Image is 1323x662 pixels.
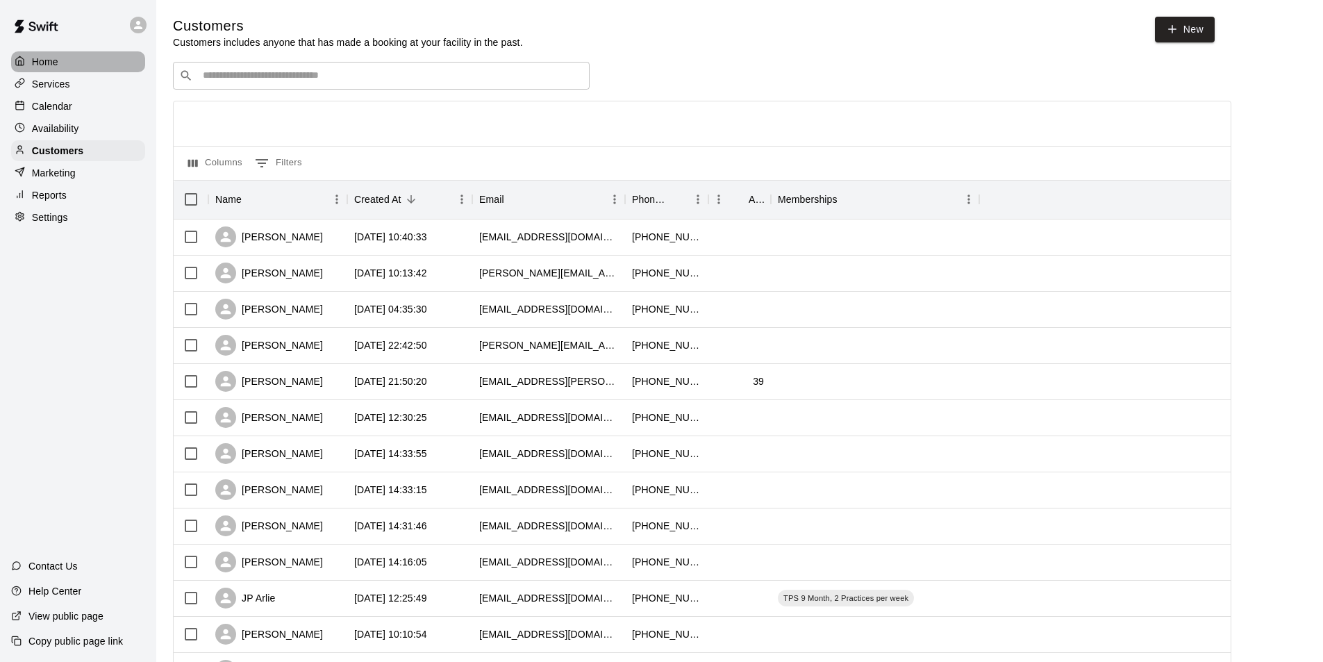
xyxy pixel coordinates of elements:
p: Marketing [32,166,76,180]
div: Email [479,180,504,219]
div: +18016285055 [632,627,701,641]
p: Calendar [32,99,72,113]
div: +16502082542 [632,411,701,424]
div: [PERSON_NAME] [215,624,323,645]
div: Phone Number [625,180,708,219]
button: Show filters [251,152,306,174]
div: daniellerigby30@gmail.com [479,555,618,569]
div: Memberships [778,180,838,219]
div: +18014734974 [632,447,701,461]
div: Email [472,180,625,219]
div: tpscoachadam@gmail.com [479,230,618,244]
div: gbgutah2033@gmail.com [479,591,618,605]
div: [PERSON_NAME] [215,299,323,320]
p: View public page [28,609,103,623]
div: 2025-08-09 14:16:05 [354,555,427,569]
a: Reports [11,185,145,206]
div: 39 [753,374,764,388]
div: [PERSON_NAME] [215,552,323,572]
button: Sort [504,190,524,209]
div: [PERSON_NAME] [215,263,323,283]
div: +16263753416 [632,338,701,352]
div: [PERSON_NAME] [215,335,323,356]
div: rebeccaharvey132013@gmail.com [479,411,618,424]
div: +16266744669 [632,591,701,605]
div: Memberships [771,180,979,219]
div: TPS 9 Month, 2 Practices per week [778,590,914,606]
a: Marketing [11,163,145,183]
div: 2025-08-10 22:42:50 [354,338,427,352]
a: Settings [11,207,145,228]
button: Menu [326,189,347,210]
button: Menu [958,189,979,210]
div: [PERSON_NAME] [215,226,323,247]
div: [PERSON_NAME] [215,479,323,500]
div: Created At [354,180,401,219]
p: Copy public page link [28,634,123,648]
p: Help Center [28,584,81,598]
div: Age [749,180,764,219]
div: bdpluim@gmail.com [479,627,618,641]
div: 2025-08-09 14:33:55 [354,447,427,461]
h5: Customers [173,17,523,35]
div: Phone Number [632,180,668,219]
div: +17817997470 [632,266,701,280]
button: Sort [401,190,421,209]
div: Age [708,180,771,219]
p: Customers includes anyone that has made a booking at your facility in the past. [173,35,523,49]
div: Name [215,180,242,219]
div: mandi.n.brown@gmail.com [479,374,618,388]
div: [PERSON_NAME] [215,407,323,428]
div: [PERSON_NAME] [215,371,323,392]
button: Sort [668,190,688,209]
div: jaclyn.mcdonough@gmail.com [479,266,618,280]
div: 2025-08-11 10:40:33 [354,230,427,244]
div: janekwinspear@gmail.com [479,483,618,497]
div: +12082414159 [632,302,701,316]
a: New [1155,17,1215,42]
a: Home [11,51,145,72]
p: Customers [32,144,83,158]
div: +18018098648 [632,374,701,388]
div: [PERSON_NAME] [215,515,323,536]
span: TPS 9 Month, 2 Practices per week [778,593,914,604]
div: hillc22@yahoo.com [479,302,618,316]
a: Availability [11,118,145,139]
div: Customers [11,140,145,161]
div: Search customers by name or email [173,62,590,90]
div: 2025-08-09 14:33:15 [354,483,427,497]
button: Menu [604,189,625,210]
p: Services [32,77,70,91]
button: Select columns [185,152,246,174]
div: 2025-08-10 12:30:25 [354,411,427,424]
button: Sort [729,190,749,209]
div: 2025-08-11 04:35:30 [354,302,427,316]
div: 2025-08-11 10:13:42 [354,266,427,280]
div: +18019137667 [632,555,701,569]
p: Availability [32,122,79,135]
div: Name [208,180,347,219]
div: [PERSON_NAME] [215,443,323,464]
div: +18017175909 [632,483,701,497]
div: +18018852940 [632,230,701,244]
div: 2025-08-10 21:50:20 [354,374,427,388]
div: JP Arlie [215,588,275,609]
div: kurt_turley@yahoo.com [479,338,618,352]
div: 2025-08-09 10:10:54 [354,627,427,641]
a: Calendar [11,96,145,117]
button: Menu [688,189,708,210]
div: +16127519300 [632,519,701,533]
button: Sort [242,190,261,209]
a: Services [11,74,145,94]
button: Menu [451,189,472,210]
button: Sort [838,190,857,209]
p: Home [32,55,58,69]
div: Created At [347,180,472,219]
